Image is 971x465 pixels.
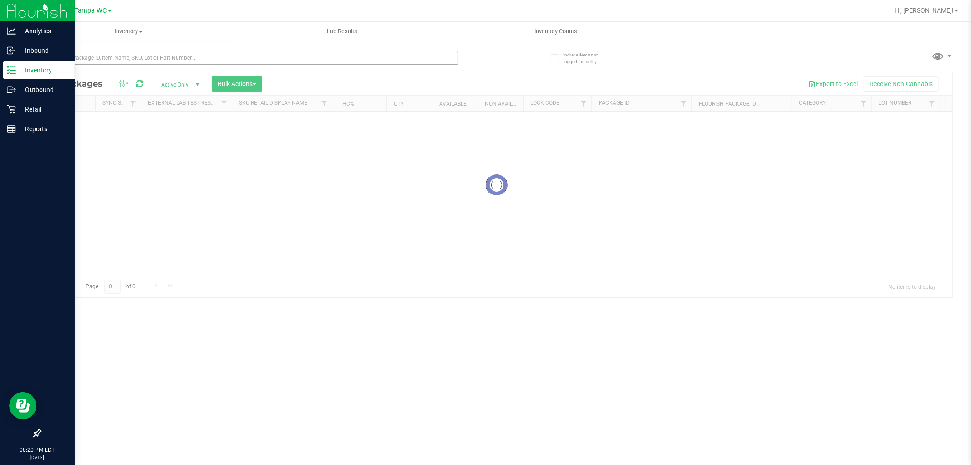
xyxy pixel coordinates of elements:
p: Analytics [16,26,71,36]
p: Reports [16,123,71,134]
a: Lab Results [235,22,449,41]
a: Inventory [22,22,235,41]
p: Retail [16,104,71,115]
p: Outbound [16,84,71,95]
inline-svg: Inventory [7,66,16,75]
p: 08:20 PM EDT [4,446,71,454]
span: Inventory [22,27,235,36]
span: Inventory Counts [522,27,590,36]
span: Lab Results [315,27,370,36]
inline-svg: Outbound [7,85,16,94]
p: [DATE] [4,454,71,461]
p: Inbound [16,45,71,56]
p: Inventory [16,65,71,76]
inline-svg: Retail [7,105,16,114]
inline-svg: Reports [7,124,16,133]
iframe: Resource center [9,392,36,419]
span: Tampa WC [75,7,107,15]
a: Inventory Counts [449,22,662,41]
span: Include items not tagged for facility [563,51,609,65]
inline-svg: Inbound [7,46,16,55]
input: Search Package ID, Item Name, SKU, Lot or Part Number... [40,51,458,65]
span: Hi, [PERSON_NAME]! [895,7,954,14]
inline-svg: Analytics [7,26,16,36]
